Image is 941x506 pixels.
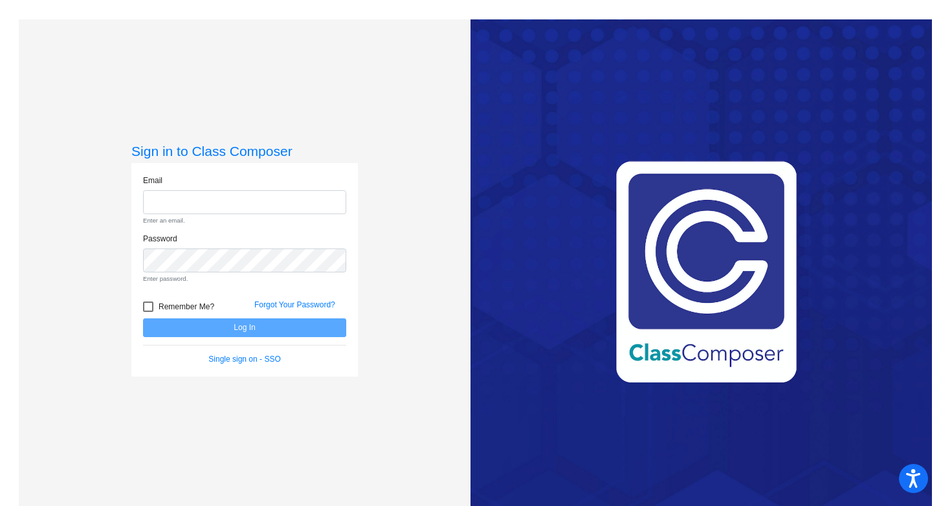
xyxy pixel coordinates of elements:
[143,274,346,283] small: Enter password.
[131,143,358,159] h3: Sign in to Class Composer
[143,216,346,225] small: Enter an email.
[143,233,177,245] label: Password
[208,355,280,364] a: Single sign on - SSO
[254,300,335,309] a: Forgot Your Password?
[143,175,162,186] label: Email
[159,299,214,314] span: Remember Me?
[143,318,346,337] button: Log In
